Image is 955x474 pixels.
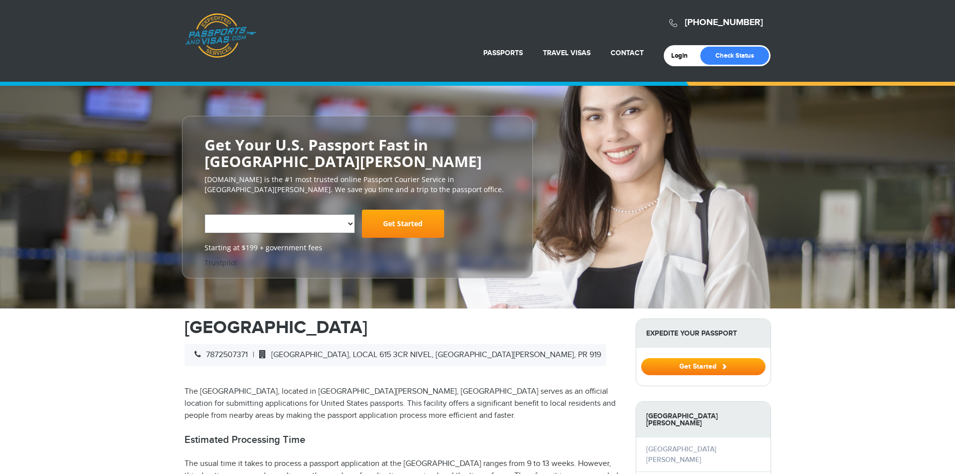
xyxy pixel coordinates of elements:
a: Check Status [700,47,769,65]
h2: Estimated Processing Time [184,434,621,446]
a: Get Started [641,362,766,370]
span: 7872507371 [189,350,248,360]
strong: [GEOGRAPHIC_DATA][PERSON_NAME] [636,402,771,437]
a: Passports [483,49,523,57]
a: Login [671,52,695,60]
p: [DOMAIN_NAME] is the #1 most trusted online Passport Courier Service in [GEOGRAPHIC_DATA][PERSON_... [205,175,510,195]
h1: [GEOGRAPHIC_DATA] [184,319,621,337]
a: Travel Visas [543,49,591,57]
a: [PHONE_NUMBER] [685,17,763,28]
span: [GEOGRAPHIC_DATA], LOCAL 615 3CR NIVEL, [GEOGRAPHIC_DATA][PERSON_NAME], PR 919 [254,350,601,360]
span: Starting at $199 + government fees [205,243,510,253]
a: Contact [611,49,644,57]
h2: Get Your U.S. Passport Fast in [GEOGRAPHIC_DATA][PERSON_NAME] [205,136,510,170]
a: Trustpilot [205,258,237,267]
a: [GEOGRAPHIC_DATA][PERSON_NAME] [646,445,716,464]
a: Passports & [DOMAIN_NAME] [185,13,256,58]
a: Get Started [362,210,444,238]
p: The [GEOGRAPHIC_DATA], located in [GEOGRAPHIC_DATA][PERSON_NAME], [GEOGRAPHIC_DATA] serves as an ... [184,386,621,422]
button: Get Started [641,358,766,375]
strong: Expedite Your Passport [636,319,771,348]
div: | [184,344,606,366]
